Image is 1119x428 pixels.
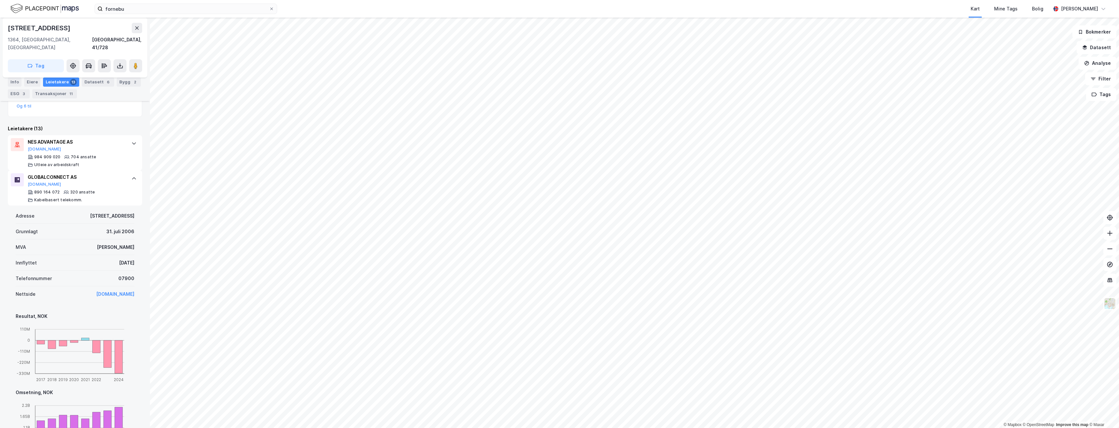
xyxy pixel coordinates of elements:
[103,4,269,14] input: Søk på adresse, matrikkel, gårdeiere, leietakere eller personer
[28,173,125,181] div: GLOBALCONNECT AS
[47,377,57,382] tspan: 2018
[17,371,30,376] tspan: -330M
[118,275,134,282] div: 07900
[17,360,30,365] tspan: -220M
[994,5,1018,13] div: Mine Tags
[8,125,142,133] div: Leietakere (13)
[34,162,79,167] div: Utleie av arbeidskraft
[105,79,112,85] div: 6
[96,291,134,297] a: [DOMAIN_NAME]
[58,377,68,382] tspan: 2019
[1004,422,1022,427] a: Mapbox
[106,228,134,235] div: 31. juli 2006
[92,36,142,51] div: [GEOGRAPHIC_DATA], 41/728
[1023,422,1054,427] a: OpenStreetMap
[90,212,134,220] div: [STREET_ADDRESS]
[36,377,45,382] tspan: 2017
[27,338,30,343] tspan: 0
[8,89,30,98] div: ESG
[32,89,77,98] div: Transaksjoner
[16,290,36,298] div: Nettside
[1086,88,1116,101] button: Tags
[28,147,61,152] button: [DOMAIN_NAME]
[117,78,141,87] div: Bygg
[28,182,61,187] button: [DOMAIN_NAME]
[20,327,30,332] tspan: 110M
[82,78,114,87] div: Datasett
[8,78,22,87] div: Info
[114,377,124,382] tspan: 2024
[8,23,72,33] div: [STREET_ADDRESS]
[34,197,82,203] div: Kabelbasert telekomm.
[16,259,37,267] div: Innflyttet
[21,91,27,97] div: 3
[1104,297,1116,310] img: Z
[1079,57,1116,70] button: Analyse
[1077,41,1116,54] button: Datasett
[16,212,35,220] div: Adresse
[69,377,79,382] tspan: 2020
[34,190,60,195] div: 890 164 072
[16,228,38,235] div: Grunnlagt
[16,389,134,396] div: Omsetning, NOK
[17,104,32,109] button: Og 6 til
[28,138,125,146] div: NES ADVANTAGE AS
[68,91,74,97] div: 11
[71,154,96,160] div: 704 ansatte
[24,78,40,87] div: Eiere
[22,403,30,408] tspan: 2.2B
[10,3,79,14] img: logo.f888ab2527a4732fd821a326f86c7f29.svg
[119,259,134,267] div: [DATE]
[81,377,90,382] tspan: 2021
[1056,422,1088,427] a: Improve this map
[1085,72,1116,85] button: Filter
[70,79,77,85] div: 13
[92,377,101,382] tspan: 2022
[16,312,134,320] div: Resultat, NOK
[8,36,92,51] div: 1364, [GEOGRAPHIC_DATA], [GEOGRAPHIC_DATA]
[1032,5,1043,13] div: Bolig
[18,349,30,354] tspan: -110M
[43,78,79,87] div: Leietakere
[16,275,52,282] div: Telefonnummer
[20,414,30,419] tspan: 1.65B
[971,5,980,13] div: Kart
[16,243,26,251] div: MVA
[1061,5,1098,13] div: [PERSON_NAME]
[70,190,95,195] div: 320 ansatte
[34,154,60,160] div: 984 909 020
[1086,397,1119,428] iframe: Chat Widget
[132,79,138,85] div: 2
[8,59,64,72] button: Tag
[97,243,134,251] div: [PERSON_NAME]
[1072,25,1116,38] button: Bokmerker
